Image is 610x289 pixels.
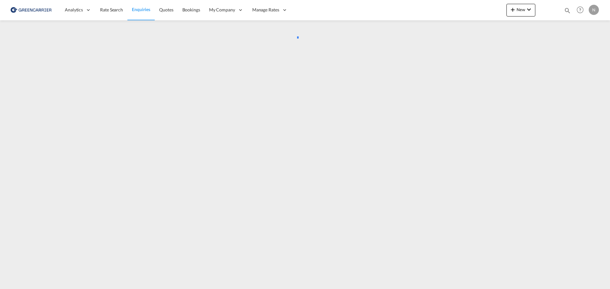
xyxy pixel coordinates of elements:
[10,3,52,17] img: 609dfd708afe11efa14177256b0082fb.png
[509,6,517,13] md-icon: icon-plus 400-fg
[182,7,200,12] span: Bookings
[509,7,533,12] span: New
[65,7,83,13] span: Analytics
[575,4,589,16] div: Help
[589,5,599,15] div: N
[575,4,586,15] span: Help
[209,7,235,13] span: My Company
[159,7,173,12] span: Quotes
[132,7,150,12] span: Enquiries
[564,7,571,16] div: icon-magnify
[252,7,279,13] span: Manage Rates
[506,4,535,16] button: icon-plus 400-fgNewicon-chevron-down
[564,7,571,14] md-icon: icon-magnify
[100,7,123,12] span: Rate Search
[525,6,533,13] md-icon: icon-chevron-down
